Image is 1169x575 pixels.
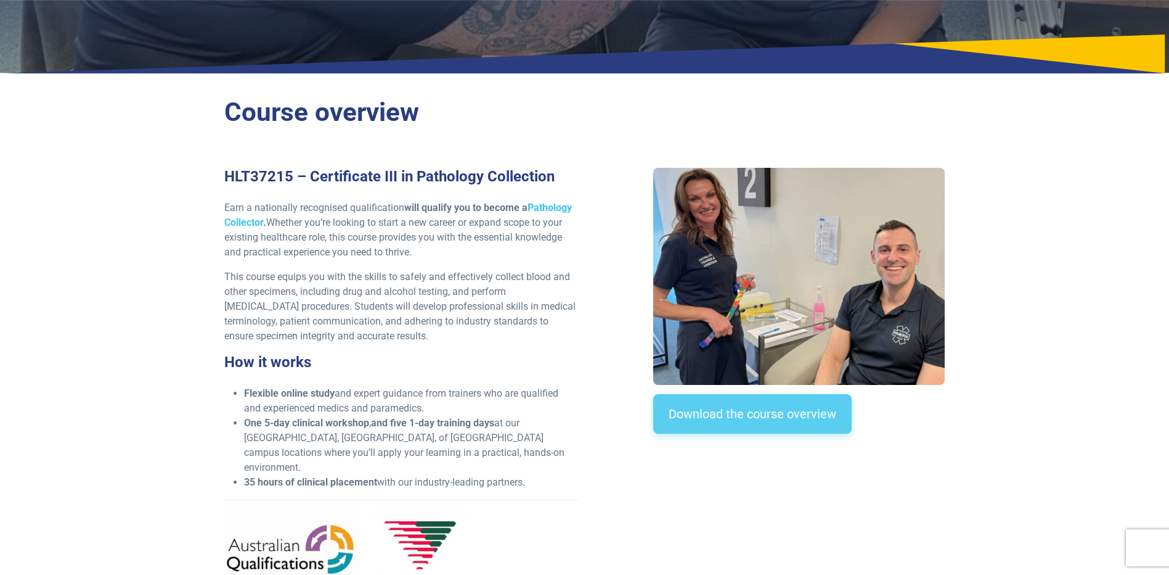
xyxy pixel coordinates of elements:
p: Earn a nationally recognised qualification Whether you’re looking to start a new career or expand... [224,201,577,260]
strong: and five 1-day training days [371,417,494,429]
h3: HLT37215 – Certificate III in Pathology Collection [224,168,577,186]
li: , at our [GEOGRAPHIC_DATA], [GEOGRAPHIC_DATA], of [GEOGRAPHIC_DATA] campus locations where you’ll... [244,416,577,475]
strong: will qualify you to become a . [224,202,572,228]
strong: 35 hours of clinical placement [244,476,377,488]
strong: Flexible online study [244,387,335,399]
p: This course equips you with the skills to safely and effectively collect blood and other specimen... [224,270,577,344]
h3: How it works [224,354,577,371]
li: and expert guidance from trainers who are qualified and experienced medics and paramedics. [244,386,577,416]
h2: Course overview [224,97,945,128]
a: Download the course overview [653,394,852,434]
strong: One 5-day clinical workshop [244,417,369,429]
iframe: EmbedSocial Universal Widget [653,458,945,522]
li: with our industry-leading partners. [244,475,577,490]
a: Pathology Collector [224,202,572,228]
